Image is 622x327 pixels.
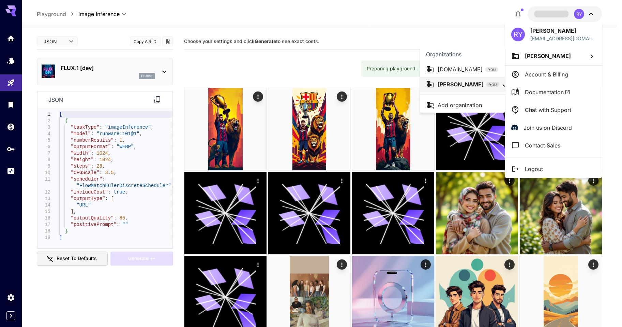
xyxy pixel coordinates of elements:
p: Add organization [438,101,482,109]
p: Organizations [426,50,461,58]
span: YOU [485,67,498,72]
p: [PERSON_NAME] [438,80,484,88]
span: YOU [486,82,499,87]
p: [DOMAIN_NAME] [438,65,483,73]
